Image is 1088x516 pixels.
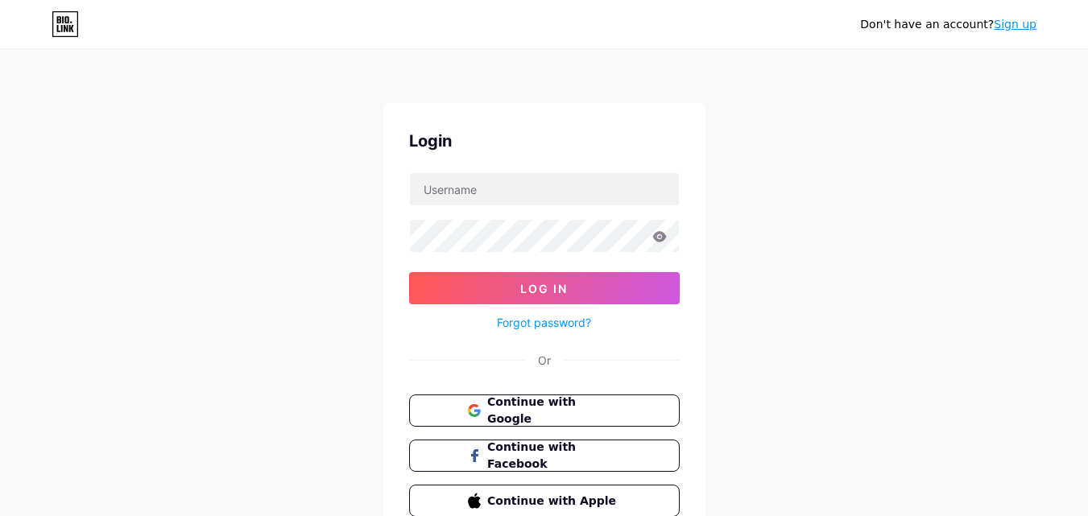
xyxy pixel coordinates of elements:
[994,18,1036,31] a: Sign up
[409,272,680,304] button: Log In
[497,314,591,331] a: Forgot password?
[520,282,568,295] span: Log In
[860,16,1036,33] div: Don't have an account?
[487,439,620,473] span: Continue with Facebook
[487,493,620,510] span: Continue with Apple
[410,173,679,205] input: Username
[409,129,680,153] div: Login
[487,394,620,427] span: Continue with Google
[538,352,551,369] div: Or
[409,394,680,427] button: Continue with Google
[409,440,680,472] button: Continue with Facebook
